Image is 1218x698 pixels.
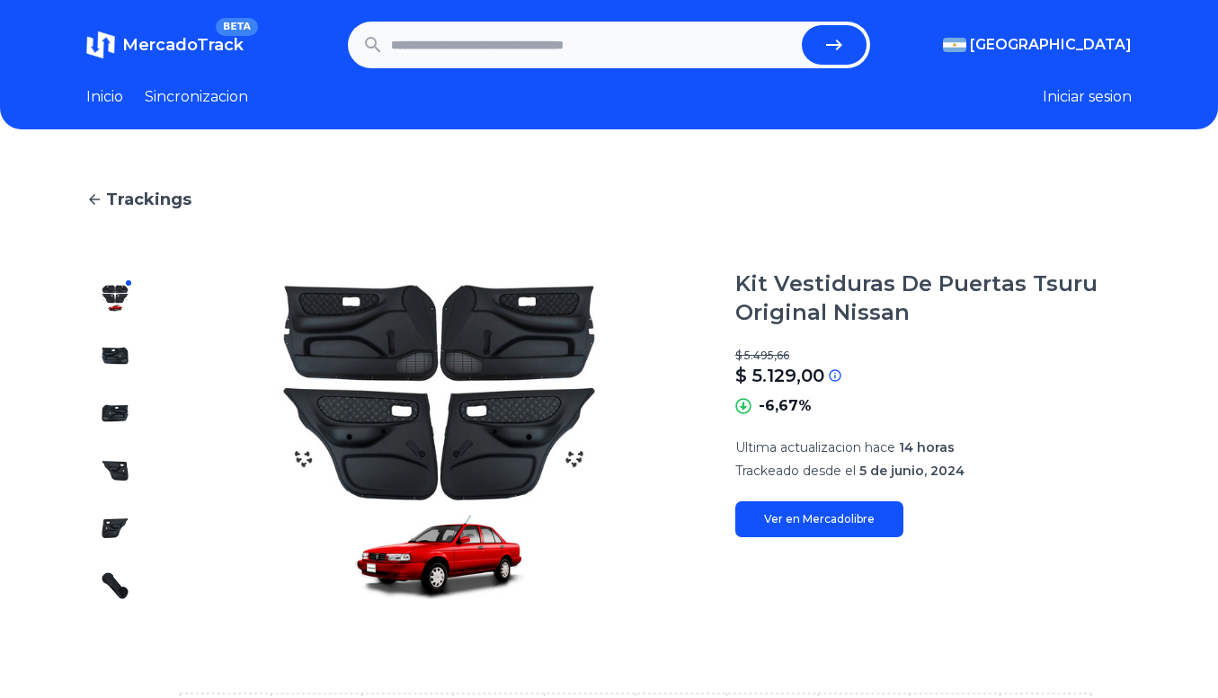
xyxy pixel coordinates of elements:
button: Iniciar sesion [1043,86,1132,108]
img: Kit Vestiduras De Puertas Tsuru Original Nissan [101,399,129,428]
a: Sincronizacion [145,86,248,108]
img: Kit Vestiduras De Puertas Tsuru Original Nissan [180,269,699,614]
p: $ 5.129,00 [735,363,824,388]
span: 5 de junio, 2024 [859,463,965,479]
img: Kit Vestiduras De Puertas Tsuru Original Nissan [101,571,129,600]
button: [GEOGRAPHIC_DATA] [943,34,1132,56]
span: 14 horas [899,439,955,455]
a: Inicio [86,86,123,108]
a: Ver en Mercadolibre [735,501,903,537]
a: Trackings [86,187,1132,212]
img: MercadoTrack [86,31,115,59]
img: Kit Vestiduras De Puertas Tsuru Original Nissan [101,284,129,313]
span: Trackeado desde el [735,463,856,479]
img: Argentina [943,38,966,52]
span: MercadoTrack [122,35,244,55]
img: Kit Vestiduras De Puertas Tsuru Original Nissan [101,341,129,370]
a: MercadoTrackBETA [86,31,244,59]
p: $ 5.495,66 [735,349,1132,363]
span: BETA [216,18,258,36]
span: Ultima actualizacion hace [735,439,895,455]
p: -6,67% [759,395,812,417]
img: Kit Vestiduras De Puertas Tsuru Original Nissan [101,514,129,543]
img: Kit Vestiduras De Puertas Tsuru Original Nissan [101,456,129,485]
span: Trackings [106,187,191,212]
h1: Kit Vestiduras De Puertas Tsuru Original Nissan [735,269,1132,327]
span: [GEOGRAPHIC_DATA] [970,34,1132,56]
